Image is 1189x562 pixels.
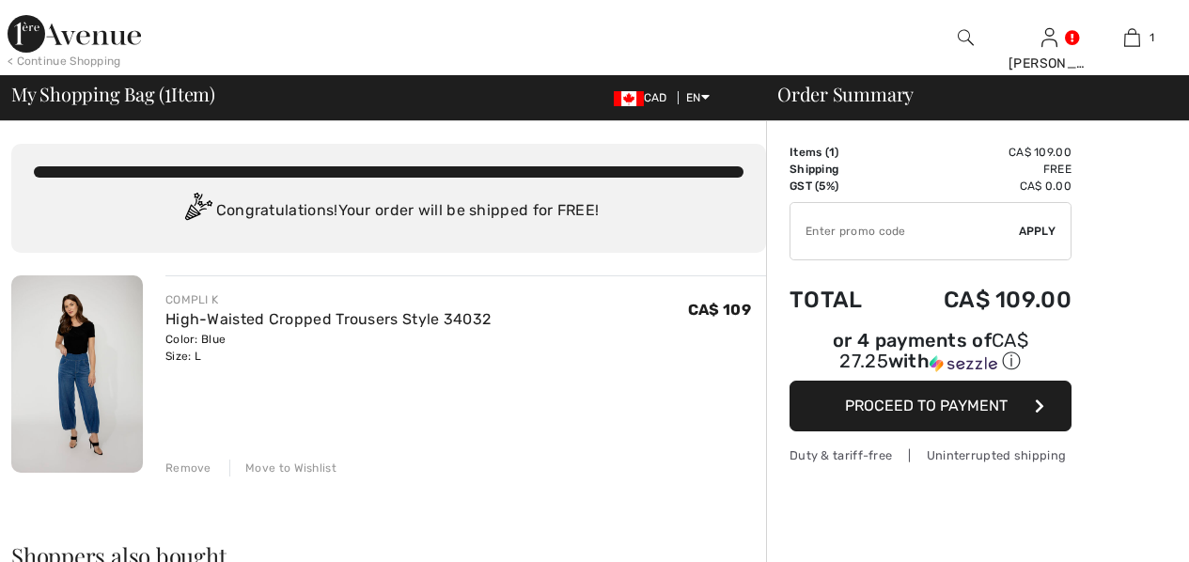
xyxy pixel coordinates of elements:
span: Proceed to Payment [845,397,1008,414]
div: [PERSON_NAME] [1009,54,1090,73]
td: Free [892,161,1072,178]
td: Items ( ) [790,144,892,161]
div: Remove [165,460,211,476]
td: CA$ 109.00 [892,268,1072,332]
img: Congratulation2.svg [179,193,216,230]
span: CA$ 27.25 [839,329,1028,372]
span: 1 [829,146,835,159]
img: 1ère Avenue [8,15,141,53]
div: or 4 payments of with [790,332,1072,374]
div: Congratulations! Your order will be shipped for FREE! [34,193,743,230]
td: GST (5%) [790,178,892,195]
input: Promo code [790,203,1019,259]
div: Order Summary [755,85,1178,103]
td: CA$ 0.00 [892,178,1072,195]
img: search the website [958,26,974,49]
img: My Bag [1124,26,1140,49]
img: My Info [1041,26,1057,49]
div: or 4 payments ofCA$ 27.25withSezzle Click to learn more about Sezzle [790,332,1072,381]
span: Apply [1019,223,1056,240]
div: < Continue Shopping [8,53,121,70]
div: COMPLI K [165,291,491,308]
div: Duty & tariff-free | Uninterrupted shipping [790,446,1072,464]
span: EN [686,91,710,104]
button: Proceed to Payment [790,381,1072,431]
a: 1 [1091,26,1173,49]
img: Canadian Dollar [614,91,644,106]
span: My Shopping Bag ( Item) [11,85,215,103]
td: Shipping [790,161,892,178]
div: Color: Blue Size: L [165,331,491,365]
td: Total [790,268,892,332]
img: High-Waisted Cropped Trousers Style 34032 [11,275,143,473]
td: CA$ 109.00 [892,144,1072,161]
img: Sezzle [930,355,997,372]
a: High-Waisted Cropped Trousers Style 34032 [165,310,491,328]
span: CAD [614,91,675,104]
span: CA$ 109 [688,301,751,319]
a: Sign In [1041,28,1057,46]
span: 1 [1150,29,1154,46]
span: 1 [164,80,171,104]
div: Move to Wishlist [229,460,336,476]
